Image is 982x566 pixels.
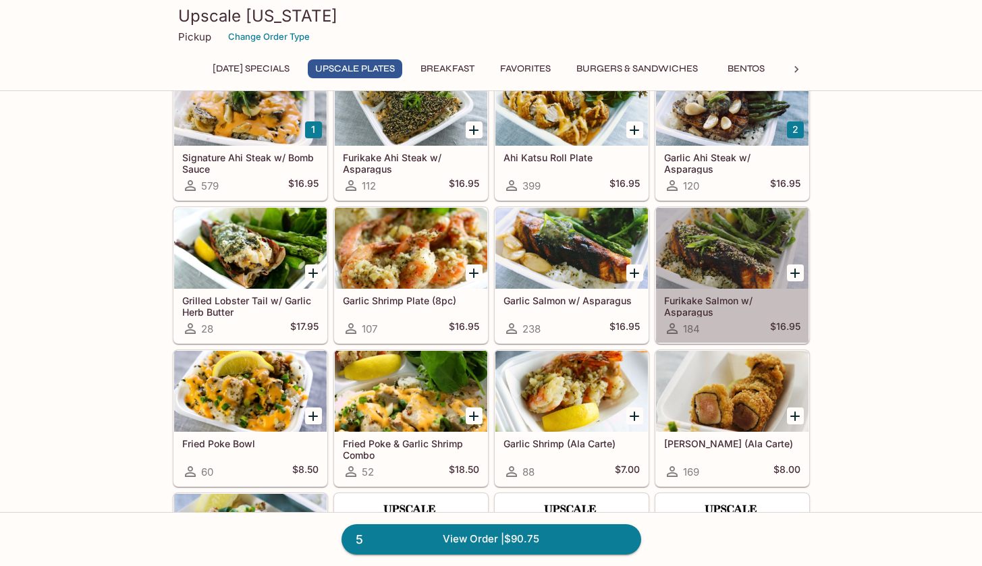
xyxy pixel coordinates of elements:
h5: $8.50 [292,463,319,480]
h5: $16.95 [449,177,479,194]
h5: $16.95 [609,177,640,194]
span: 5 [348,530,371,549]
div: Garlic Salmon w/ Asparagus [495,208,648,289]
h5: $18.50 [449,463,479,480]
a: Furikake Salmon w/ Asparagus184$16.95 [655,207,809,343]
h5: Garlic Shrimp (Ala Carte) [503,438,640,449]
button: Add Grilled Lobster Tail w/ Garlic Herb Butter [305,264,322,281]
span: 112 [362,179,376,192]
a: Signature Ahi Steak w/ Bomb Sauce579$16.95 [173,64,327,200]
h5: Garlic Ahi Steak w/ Asparagus [664,152,800,174]
a: 5View Order |$90.75 [342,524,641,554]
a: Grilled Lobster Tail w/ Garlic Herb Butter28$17.95 [173,207,327,343]
h5: $16.95 [770,320,800,337]
button: Bentos [716,59,777,78]
span: 88 [522,465,535,478]
div: Furikake Ahi Steak w/ Asparagus [335,65,487,146]
button: Add Furikake Ahi Steak w/ Asparagus [466,121,483,138]
div: Fried Poke Bowl [174,351,327,432]
button: Favorites [493,59,558,78]
span: 399 [522,179,541,192]
h5: Garlic Salmon w/ Asparagus [503,295,640,306]
div: Fried Poke & Garlic Shrimp Combo [335,351,487,432]
button: Breakfast [413,59,482,78]
h5: Fried Poke & Garlic Shrimp Combo [343,438,479,460]
button: Add Fried Poke Bowl [305,407,322,424]
button: Add Ahi Katsu Roll (Ala Carte) [787,407,804,424]
span: 107 [362,322,377,335]
div: Ahi Katsu Roll Plate [495,65,648,146]
button: Add Fried Poke & Garlic Shrimp Combo [466,407,483,424]
div: Ahi Katsu Roll (Ala Carte) [656,351,809,432]
h5: $7.00 [615,463,640,480]
a: [PERSON_NAME] (Ala Carte)169$8.00 [655,350,809,486]
div: Garlic Ahi Steak w/ Asparagus [656,65,809,146]
button: Burgers & Sandwiches [569,59,705,78]
a: Garlic Salmon w/ Asparagus238$16.95 [495,207,649,343]
a: Garlic Shrimp (Ala Carte)88$7.00 [495,350,649,486]
span: 184 [683,322,700,335]
button: Add Garlic Salmon w/ Asparagus [626,264,643,281]
a: Garlic Ahi Steak w/ Asparagus120$16.95 [655,64,809,200]
span: 60 [201,465,213,478]
h5: Signature Ahi Steak w/ Bomb Sauce [182,152,319,174]
span: 238 [522,322,541,335]
button: Add Ahi Katsu Roll Plate [626,121,643,138]
button: UPSCALE Plates [308,59,402,78]
button: Change Order Type [222,26,316,47]
h5: $16.95 [609,320,640,337]
a: Fried Poke Bowl60$8.50 [173,350,327,486]
span: 52 [362,465,374,478]
div: Garlic Shrimp (Ala Carte) [495,351,648,432]
h5: $16.95 [770,177,800,194]
h5: Furikake Salmon w/ Asparagus [664,295,800,317]
span: 579 [201,179,219,192]
span: 169 [683,465,699,478]
button: Add Garlic Shrimp Plate (8pc) [466,264,483,281]
button: Add Furikake Salmon w/ Asparagus [787,264,804,281]
a: Garlic Shrimp Plate (8pc)107$16.95 [334,207,488,343]
a: Fried Poke & Garlic Shrimp Combo52$18.50 [334,350,488,486]
h3: Upscale [US_STATE] [178,5,804,26]
div: Furikake Salmon w/ Asparagus [656,208,809,289]
h5: Grilled Lobster Tail w/ Garlic Herb Butter [182,295,319,317]
h5: Furikake Ahi Steak w/ Asparagus [343,152,479,174]
h5: Fried Poke Bowl [182,438,319,449]
a: Ahi Katsu Roll Plate399$16.95 [495,64,649,200]
span: 120 [683,179,699,192]
button: Add Garlic Ahi Steak w/ Asparagus [787,121,804,138]
h5: Ahi Katsu Roll Plate [503,152,640,163]
button: Add Garlic Shrimp (Ala Carte) [626,407,643,424]
h5: Garlic Shrimp Plate (8pc) [343,295,479,306]
button: [DATE] Specials [205,59,297,78]
div: Signature Ahi Steak w/ Bomb Sauce [174,65,327,146]
span: 28 [201,322,213,335]
a: Furikake Ahi Steak w/ Asparagus112$16.95 [334,64,488,200]
h5: $16.95 [449,320,479,337]
div: Garlic Shrimp Plate (8pc) [335,208,487,289]
h5: $8.00 [773,463,800,480]
p: Pickup [178,30,211,43]
h5: [PERSON_NAME] (Ala Carte) [664,438,800,449]
div: Grilled Lobster Tail w/ Garlic Herb Butter [174,208,327,289]
button: Add Signature Ahi Steak w/ Bomb Sauce [305,121,322,138]
h5: $17.95 [290,320,319,337]
h5: $16.95 [288,177,319,194]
